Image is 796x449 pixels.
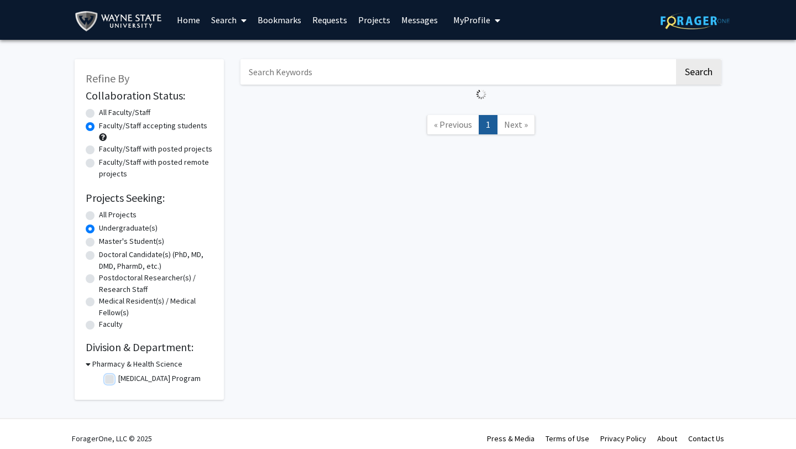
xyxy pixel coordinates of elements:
[99,209,137,221] label: All Projects
[657,434,677,443] a: About
[688,434,724,443] a: Contact Us
[8,399,47,441] iframe: Chat
[99,107,150,118] label: All Faculty/Staff
[252,1,307,39] a: Bookmarks
[86,191,213,205] h2: Projects Seeking:
[427,115,479,134] a: Previous Page
[676,59,721,85] button: Search
[118,373,201,384] label: [MEDICAL_DATA] Program
[206,1,252,39] a: Search
[99,156,213,180] label: Faculty/Staff with posted remote projects
[99,120,207,132] label: Faculty/Staff accepting students
[99,249,213,272] label: Doctoral Candidate(s) (PhD, MD, DMD, PharmD, etc.)
[497,115,535,134] a: Next Page
[600,434,646,443] a: Privacy Policy
[86,89,213,102] h2: Collaboration Status:
[353,1,396,39] a: Projects
[99,143,212,155] label: Faculty/Staff with posted projects
[453,14,490,25] span: My Profile
[86,341,213,354] h2: Division & Department:
[487,434,535,443] a: Press & Media
[479,115,498,134] a: 1
[546,434,589,443] a: Terms of Use
[99,295,213,319] label: Medical Resident(s) / Medical Fellow(s)
[99,272,213,295] label: Postdoctoral Researcher(s) / Research Staff
[86,71,129,85] span: Refine By
[92,358,182,370] h3: Pharmacy & Health Science
[99,222,158,234] label: Undergraduate(s)
[396,1,443,39] a: Messages
[171,1,206,39] a: Home
[240,59,674,85] input: Search Keywords
[240,104,721,149] nav: Page navigation
[99,319,123,330] label: Faculty
[661,12,730,29] img: ForagerOne Logo
[99,236,164,247] label: Master's Student(s)
[434,119,472,130] span: « Previous
[75,9,167,34] img: Wayne State University Logo
[472,85,491,104] img: Loading
[504,119,528,130] span: Next »
[307,1,353,39] a: Requests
